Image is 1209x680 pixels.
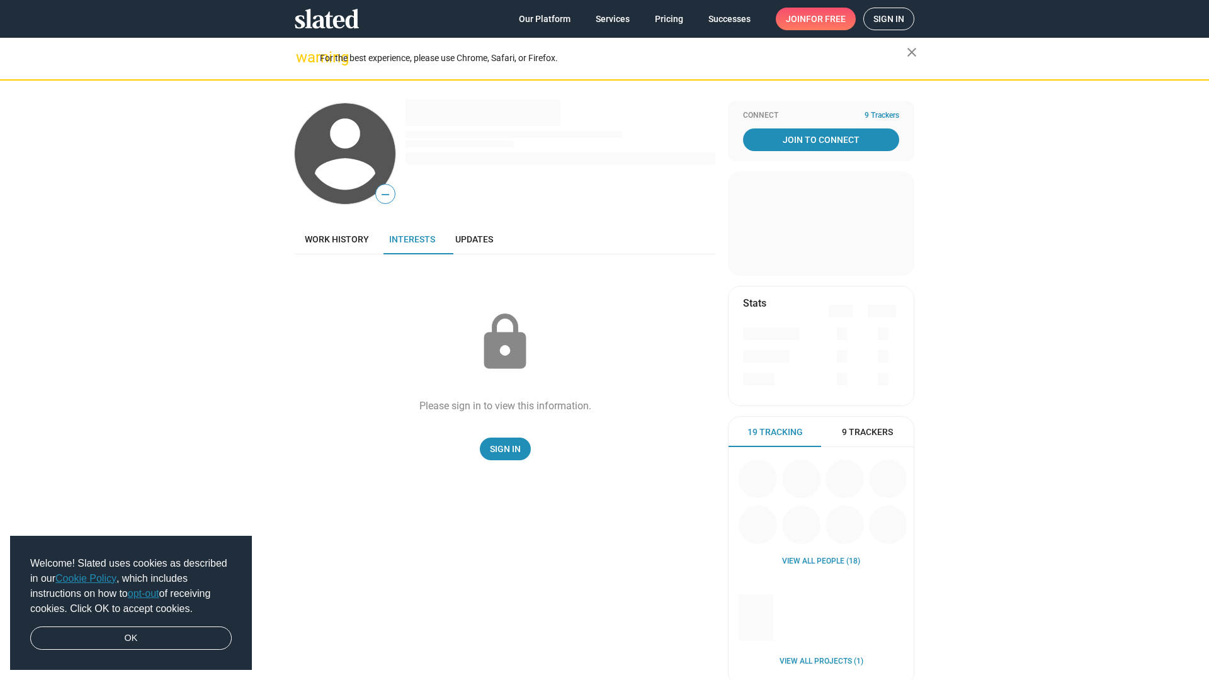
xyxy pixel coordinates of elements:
a: Sign in [863,8,914,30]
mat-icon: lock [474,311,536,374]
span: Successes [708,8,751,30]
a: Pricing [645,8,693,30]
a: Join To Connect [743,128,899,151]
span: 9 Trackers [842,426,893,438]
a: Updates [445,224,503,254]
span: 19 Tracking [747,426,803,438]
span: — [376,186,395,203]
a: opt-out [128,588,159,599]
span: Sign in [873,8,904,30]
div: cookieconsent [10,536,252,671]
a: Cookie Policy [55,573,116,584]
a: Successes [698,8,761,30]
span: for free [806,8,846,30]
span: Our Platform [519,8,570,30]
a: Work history [295,224,379,254]
a: dismiss cookie message [30,626,232,650]
mat-icon: warning [296,50,311,65]
mat-icon: close [904,45,919,60]
div: Please sign in to view this information. [419,399,591,412]
a: Our Platform [509,8,581,30]
div: Connect [743,111,899,121]
span: Join [786,8,846,30]
span: Interests [389,234,435,244]
span: 9 Trackers [865,111,899,121]
span: Updates [455,234,493,244]
span: Work history [305,234,369,244]
span: Pricing [655,8,683,30]
mat-card-title: Stats [743,297,766,310]
span: Services [596,8,630,30]
div: For the best experience, please use Chrome, Safari, or Firefox. [320,50,907,67]
a: Sign In [480,438,531,460]
a: Joinfor free [776,8,856,30]
a: Services [586,8,640,30]
span: Sign In [490,438,521,460]
a: Interests [379,224,445,254]
a: View all People (18) [782,557,860,567]
span: Welcome! Slated uses cookies as described in our , which includes instructions on how to of recei... [30,556,232,616]
span: Join To Connect [746,128,897,151]
a: View all Projects (1) [780,657,863,667]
